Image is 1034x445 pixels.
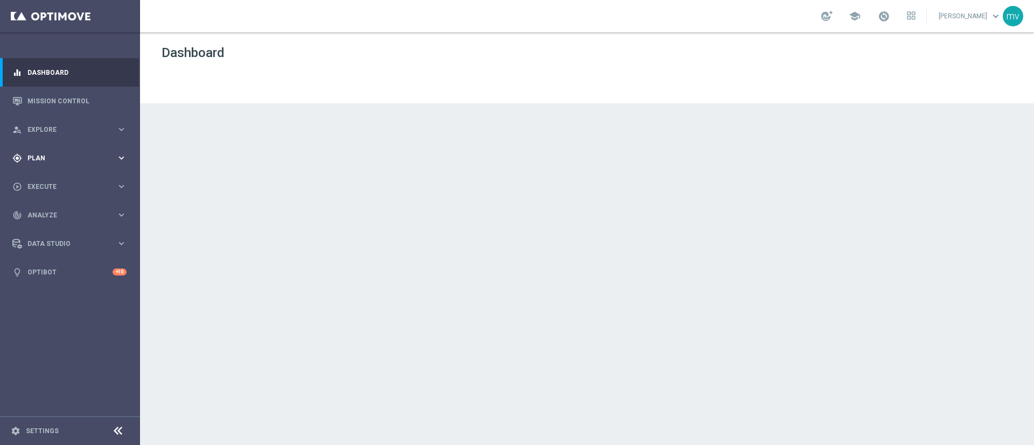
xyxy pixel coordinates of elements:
[12,239,127,248] button: Data Studio keyboard_arrow_right
[12,153,22,163] i: gps_fixed
[12,58,127,87] div: Dashboard
[12,239,116,249] div: Data Studio
[12,87,127,115] div: Mission Control
[1003,6,1023,26] div: mv
[12,154,127,163] button: gps_fixed Plan keyboard_arrow_right
[26,428,59,434] a: Settings
[938,8,1003,24] a: [PERSON_NAME]keyboard_arrow_down
[12,125,22,135] i: person_search
[12,268,127,277] button: lightbulb Optibot +10
[12,125,127,134] button: person_search Explore keyboard_arrow_right
[12,153,116,163] div: Plan
[12,68,22,77] i: equalizer
[12,267,22,277] i: lightbulb
[27,212,116,218] span: Analyze
[27,155,116,161] span: Plan
[11,426,20,436] i: settings
[12,210,116,220] div: Analyze
[12,68,127,77] button: equalizer Dashboard
[12,182,116,192] div: Execute
[12,125,116,135] div: Explore
[27,126,116,133] span: Explore
[12,210,22,220] i: track_changes
[12,258,127,286] div: Optibot
[27,183,116,190] span: Execute
[27,58,127,87] a: Dashboard
[990,10,1002,22] span: keyboard_arrow_down
[27,258,113,286] a: Optibot
[116,124,127,135] i: keyboard_arrow_right
[116,153,127,163] i: keyboard_arrow_right
[116,181,127,192] i: keyboard_arrow_right
[12,97,127,105] button: Mission Control
[27,87,127,115] a: Mission Control
[116,238,127,249] i: keyboard_arrow_right
[27,241,116,247] span: Data Studio
[116,210,127,220] i: keyboard_arrow_right
[849,10,861,22] span: school
[12,182,127,191] button: play_circle_outline Execute keyboard_arrow_right
[113,269,127,276] div: +10
[12,211,127,220] button: track_changes Analyze keyboard_arrow_right
[12,182,22,192] i: play_circle_outline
